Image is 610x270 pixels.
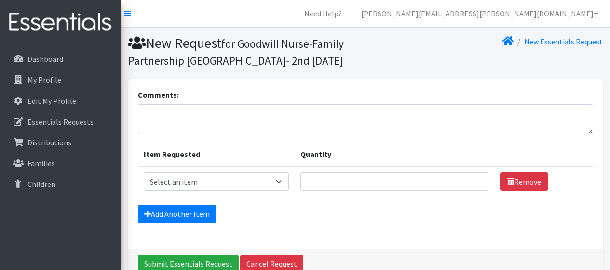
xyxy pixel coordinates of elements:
[138,205,216,223] a: Add Another Item
[4,70,117,89] a: My Profile
[128,37,344,68] small: for Goodwill Nurse-Family Partnership [GEOGRAPHIC_DATA]- 2nd [DATE]
[4,174,117,194] a: Children
[138,142,295,167] th: Item Requested
[27,96,76,106] p: Edit My Profile
[4,112,117,131] a: Essentials Requests
[27,158,55,168] p: Families
[4,154,117,173] a: Families
[27,75,61,85] p: My Profile
[4,91,117,111] a: Edit My Profile
[27,179,55,189] p: Children
[500,172,548,191] a: Remove
[297,4,350,23] a: Need Help?
[128,35,362,68] h1: New Request
[27,117,94,127] p: Essentials Requests
[27,54,63,64] p: Dashboard
[353,4,606,23] a: [PERSON_NAME][EMAIL_ADDRESS][PERSON_NAME][DOMAIN_NAME]
[524,37,603,46] a: New Essentials Request
[4,49,117,69] a: Dashboard
[295,142,494,167] th: Quantity
[4,6,117,39] img: HumanEssentials
[4,133,117,152] a: Distributions
[138,89,179,100] label: Comments:
[27,138,71,147] p: Distributions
